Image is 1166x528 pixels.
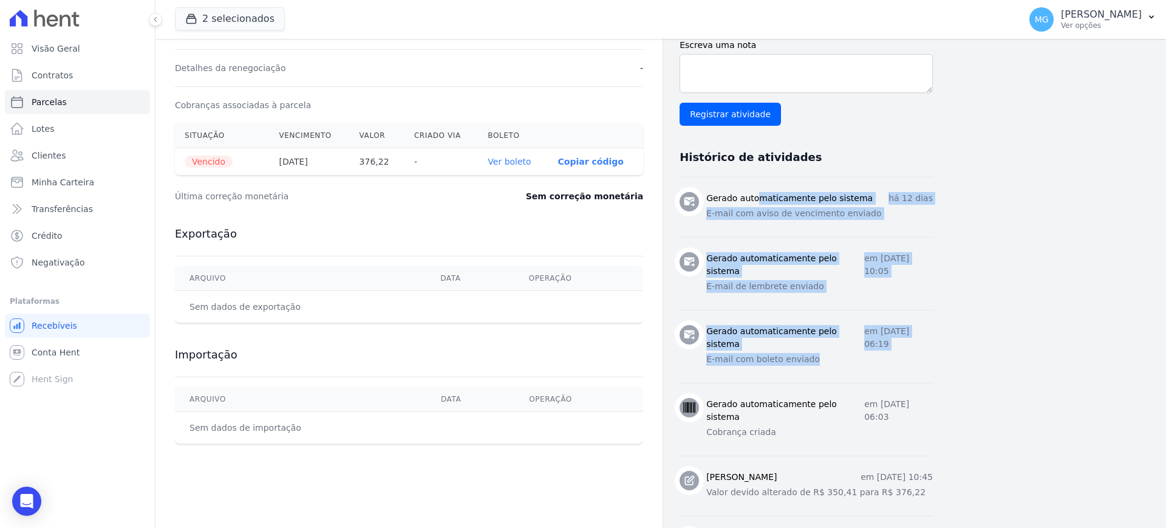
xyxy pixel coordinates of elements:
dt: Última correção monetária [175,190,452,202]
a: Lotes [5,117,150,141]
span: MG [1035,15,1049,24]
a: Parcelas [5,90,150,114]
h3: Histórico de atividades [680,150,822,165]
p: Valor devido alterado de R$ 350,41 para R$ 376,22 [706,486,933,499]
p: em [DATE] 10:05 [864,252,933,278]
h3: Gerado automaticamente pelo sistema [706,252,864,278]
th: - [404,148,478,176]
p: em [DATE] 10:45 [861,471,933,484]
span: Negativação [32,256,85,269]
th: [DATE] [270,148,350,176]
p: E-mail com aviso de vencimento enviado [706,207,933,220]
span: Contratos [32,69,73,81]
a: Transferências [5,197,150,221]
h3: Exportação [175,227,643,241]
a: Negativação [5,250,150,275]
div: Plataformas [10,294,145,309]
h3: Gerado automaticamente pelo sistema [706,192,873,205]
th: 376,22 [350,148,404,176]
th: Operação [514,266,643,291]
span: Parcelas [32,96,67,108]
td: Sem dados de exportação [175,291,426,323]
input: Registrar atividade [680,103,781,126]
dt: Cobranças associadas à parcela [175,99,311,111]
a: Crédito [5,224,150,248]
p: em [DATE] 06:19 [864,325,933,351]
th: Data [426,266,514,291]
th: Data [426,387,514,412]
button: MG [PERSON_NAME] Ver opções [1020,2,1166,36]
span: Recebíveis [32,320,77,332]
th: Operação [514,387,643,412]
a: Ver boleto [488,157,531,166]
a: Clientes [5,143,150,168]
dd: - [640,62,643,74]
th: Arquivo [175,266,426,291]
p: Cobrança criada [706,426,933,439]
a: Visão Geral [5,36,150,61]
p: Ver opções [1061,21,1142,30]
th: Situação [175,123,270,148]
a: Contratos [5,63,150,87]
h3: Gerado automaticamente pelo sistema [706,325,864,351]
a: Conta Hent [5,340,150,365]
span: Vencido [185,156,233,168]
p: E-mail com boleto enviado [706,353,933,366]
dd: Sem correção monetária [526,190,643,202]
a: Minha Carteira [5,170,150,194]
span: Clientes [32,149,66,162]
dt: Detalhes da renegociação [175,62,286,74]
button: Copiar código [558,157,624,166]
h3: [PERSON_NAME] [706,471,777,484]
p: [PERSON_NAME] [1061,9,1142,21]
th: Criado via [404,123,478,148]
span: Transferências [32,203,93,215]
span: Lotes [32,123,55,135]
span: Visão Geral [32,43,80,55]
p: em [DATE] 06:03 [864,398,933,423]
button: 2 selecionados [175,7,285,30]
span: Minha Carteira [32,176,94,188]
div: Open Intercom Messenger [12,487,41,516]
a: Recebíveis [5,314,150,338]
td: Sem dados de importação [175,412,426,444]
th: Vencimento [270,123,350,148]
p: E-mail de lembrete enviado [706,280,933,293]
span: Conta Hent [32,346,80,358]
h3: Gerado automaticamente pelo sistema [706,398,864,423]
span: Crédito [32,230,63,242]
th: Boleto [478,123,548,148]
h3: Importação [175,348,643,362]
label: Escreva uma nota [680,39,933,52]
th: Arquivo [175,387,426,412]
th: Valor [350,123,404,148]
p: há 12 dias [888,192,933,205]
